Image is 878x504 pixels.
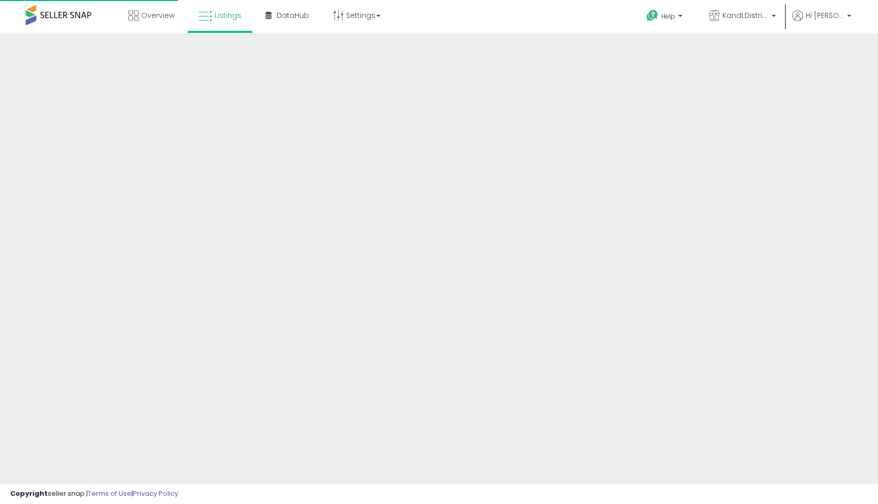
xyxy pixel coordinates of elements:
[792,10,851,33] a: Hi [PERSON_NAME]
[661,12,675,21] span: Help
[646,9,659,22] i: Get Help
[277,10,309,21] span: DataHub
[722,10,769,21] span: KandLDistribution LLC
[806,10,844,21] span: Hi [PERSON_NAME]
[638,2,693,33] a: Help
[215,10,241,21] span: Listings
[141,10,175,21] span: Overview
